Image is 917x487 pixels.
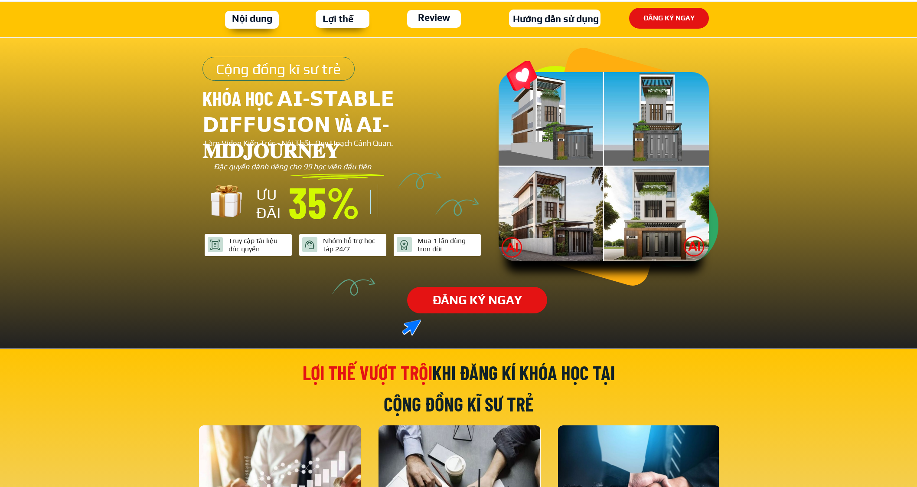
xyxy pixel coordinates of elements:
h3: KHÓA HỌC 𝗔𝗜-𝗦𝗧𝗔𝗕𝗟𝗘 𝗗𝗜𝗙𝗙𝗨𝗦𝗜𝗢𝗡 và 𝗔𝗜-𝐌𝐈𝐃𝐉𝐎𝐔𝐑𝐍𝐄𝐘 [202,85,499,163]
span: Cộng đồng kĩ sư trẻ [216,60,341,77]
div: Truy cập tài liệu độc quyền [228,237,289,253]
h3: Lợi thế [320,11,356,26]
div: Làm Video Kiến Trúc - Nội Thất, Quy Hoạch Cảnh Quan. [205,137,408,150]
h3: Review [414,10,454,25]
p: ĐĂNG KÝ NGAY [627,7,711,29]
h3: khi đăng kí khóa học tại cộng đồng kĩ sư trẻ [227,357,691,419]
div: Nhóm hỗ trợ học tập 24/7 [323,237,384,253]
h3: Hướng dẫn sử dụng [509,11,603,26]
h3: Nội dung [231,11,274,26]
h3: ƯU ĐÃI [256,185,286,222]
h3: 35% [288,180,362,223]
span: Lợi thế vượt trội [303,361,432,384]
div: Mua 1 lần dùng trọn đời [418,237,478,253]
p: ĐĂNG KÝ NGAY [404,286,551,314]
div: Đặc quyền dành riêng cho 99 học viên đầu tiên [214,161,387,173]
